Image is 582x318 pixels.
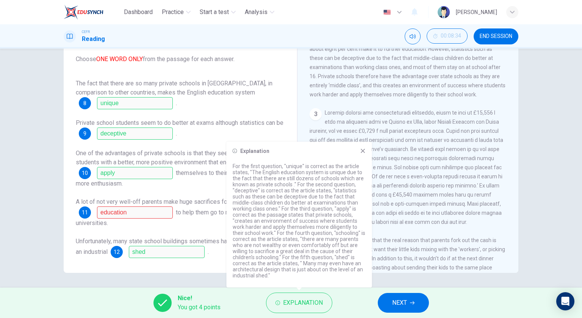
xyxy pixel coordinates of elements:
[76,119,283,126] span: Private school students seem to do better at exams although statistics can be
[233,163,366,279] p: For the first question, "unique" is correct as the article states, "The English education system ...
[405,28,421,44] div: Mute
[82,35,105,44] h1: Reading
[96,55,143,63] font: ONE WORD ONLY
[176,99,177,107] span: .
[82,210,88,215] span: 11
[114,249,120,255] span: 12
[76,238,283,255] span: Unfortunately, many state school buildings sometimes have the appearance of an industrial
[76,198,269,205] span: A lot of not very well-off parents make huge sacrifices for their children’s
[97,206,173,219] input: schooling
[382,9,392,15] img: en
[162,8,184,17] span: Practice
[310,237,507,307] span: However, some say that the real reason that parents fork out the cash is prejudice: they don’t wa...
[124,8,153,17] span: Dashboard
[129,246,205,258] input: shed
[64,5,103,20] img: EduSynch logo
[456,8,497,17] div: [PERSON_NAME]
[556,292,574,310] div: Open Intercom Messenger
[76,150,272,166] span: One of the advantages of private schools is that they seem to provide students with a better, mor...
[310,110,503,225] span: Loremip dolorsi ame consecteturadi elitseddo, eiusm te inci ut £15,556 l etdo ma aliquaeni admi v...
[427,28,468,44] div: Hide
[240,148,269,154] h6: Explanation
[83,131,86,136] span: 9
[208,248,209,255] span: .
[178,294,221,303] span: Nice!
[438,6,450,18] img: Profile picture
[392,298,407,308] span: NEXT
[97,167,173,179] input: apply
[82,170,88,176] span: 10
[245,8,268,17] span: Analysis
[76,80,272,96] span: The fact that there are so many private schools in [GEOGRAPHIC_DATA], in comparison to other coun...
[82,29,90,35] span: CEFR
[176,130,177,137] span: .
[283,298,323,308] span: Explanation
[178,303,221,312] span: You got 4 points
[200,8,229,17] span: Start a test
[97,128,173,140] input: deceptive
[97,97,173,109] input: unique
[441,33,461,39] span: 00:08:34
[310,108,322,120] div: 3
[480,33,512,39] span: END SESSION
[83,101,86,106] span: 8
[76,36,285,64] span: Complete the sentences below. Choose from the passage for each answer.
[310,19,506,98] span: The result of this system is evident and it has much English history embedded within it. The fact...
